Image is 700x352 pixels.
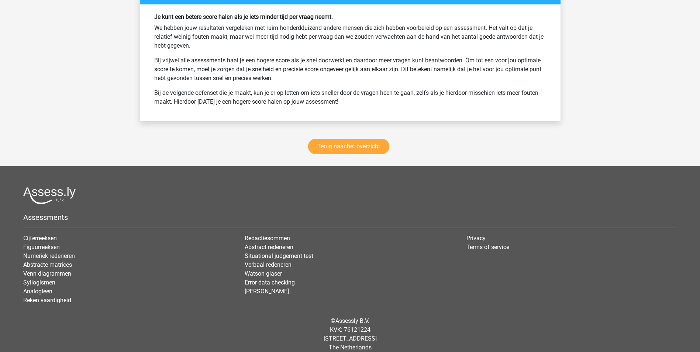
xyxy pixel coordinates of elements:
[23,261,72,268] a: Abstracte matrices
[245,252,313,259] a: Situational judgement test
[23,288,52,295] a: Analogieen
[308,139,389,154] a: Terug naar het overzicht
[335,317,369,324] a: Assessly B.V.
[245,270,282,277] a: Watson glaser
[245,288,289,295] a: [PERSON_NAME]
[154,56,546,83] p: Bij vrijwel alle assessments haal je een hogere score als je snel doorwerkt en daardoor meer vrag...
[23,279,55,286] a: Syllogismen
[23,252,75,259] a: Numeriek redeneren
[466,244,509,251] a: Terms of service
[245,261,292,268] a: Verbaal redeneren
[154,13,546,20] h6: Je kunt een betere score halen als je iets minder tijd per vraag neemt.
[245,279,295,286] a: Error data checking
[245,244,293,251] a: Abstract redeneren
[245,235,290,242] a: Redactiesommen
[154,24,546,50] p: We hebben jouw resultaten vergeleken met ruim honderdduizend andere mensen die zich hebben voorbe...
[23,235,57,242] a: Cijferreeksen
[466,235,486,242] a: Privacy
[23,187,76,204] img: Assessly logo
[23,244,60,251] a: Figuurreeksen
[23,213,677,222] h5: Assessments
[23,297,71,304] a: Reken vaardigheid
[23,270,71,277] a: Venn diagrammen
[154,89,546,106] p: Bij de volgende oefenset die je maakt, kun je er op letten om iets sneller door de vragen heen te...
